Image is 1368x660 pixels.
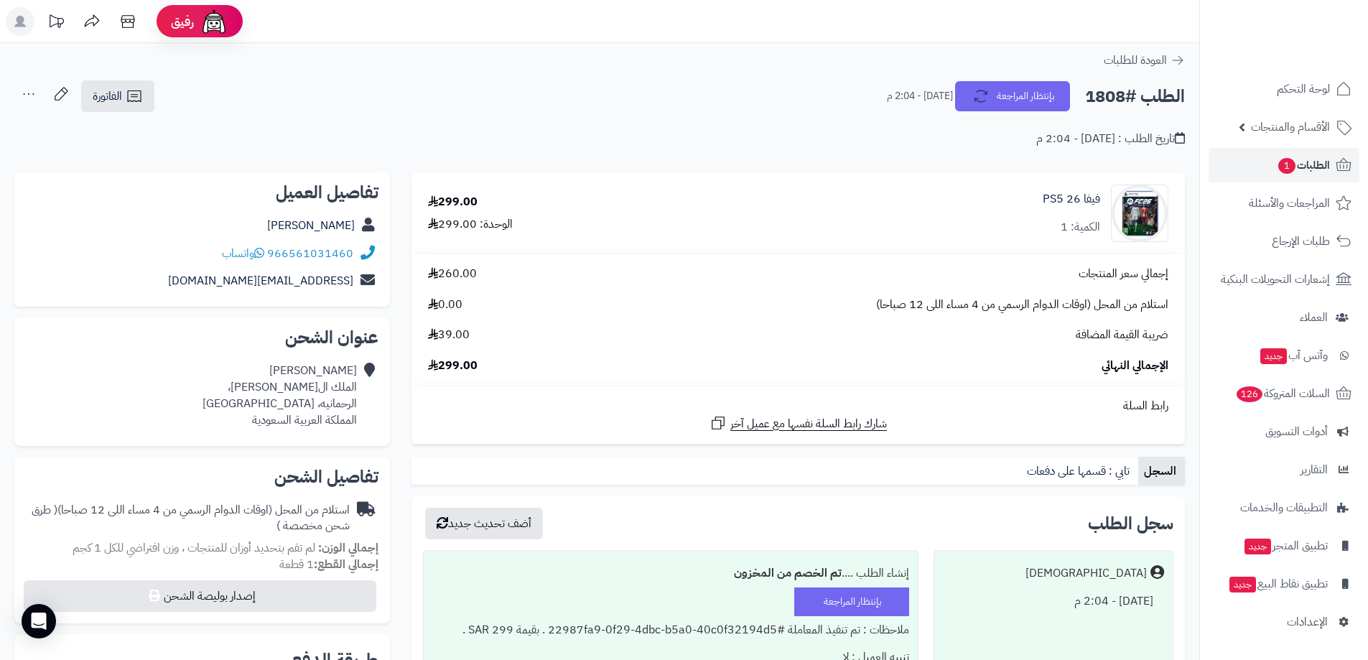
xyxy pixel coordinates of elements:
[734,564,842,582] b: تم الخصم من المخزون
[1209,529,1359,563] a: تطبيق المتجرجديد
[1209,186,1359,220] a: المراجعات والأسئلة
[1259,345,1328,366] span: وآتس آب
[1249,193,1330,213] span: المراجعات والأسئلة
[171,13,194,30] span: رفيق
[1209,338,1359,373] a: وآتس آبجديد
[1277,79,1330,99] span: لوحة التحكم
[314,556,378,573] strong: إجمالي القطع:
[1272,231,1330,251] span: طلبات الإرجاع
[1102,358,1168,374] span: الإجمالي النهائي
[1287,612,1328,632] span: الإعدادات
[26,329,378,346] h2: عنوان الشحن
[887,89,953,103] small: [DATE] - 2:04 م
[26,502,350,535] div: استلام من المحل (اوقات الدوام الرسمي من 4 مساء اللى 12 صباحا)
[1209,567,1359,601] a: تطبيق نقاط البيعجديد
[1036,131,1185,147] div: تاريخ الطلب : [DATE] - 2:04 م
[1260,348,1287,364] span: جديد
[203,363,357,428] div: [PERSON_NAME] الملك ال[PERSON_NAME]، الرحمانيه، [GEOGRAPHIC_DATA] المملكة العربية السعودية
[267,245,353,262] a: 966561031460
[730,416,887,432] span: شارك رابط السلة نفسها مع عميل آخر
[1138,457,1185,485] a: السجل
[279,556,378,573] small: 1 قطعة
[1209,300,1359,335] a: العملاء
[943,587,1164,615] div: [DATE] - 2:04 م
[428,297,462,313] span: 0.00
[1079,266,1168,282] span: إجمالي سعر المنتجات
[32,501,350,535] span: ( طرق شحن مخصصة )
[1209,491,1359,525] a: التطبيقات والخدمات
[1025,565,1147,582] div: [DEMOGRAPHIC_DATA]
[1300,460,1328,480] span: التقارير
[1088,515,1173,532] h3: سجل الطلب
[1243,536,1328,556] span: تطبيق المتجر
[794,587,909,616] div: بإنتظار المراجعة
[1209,224,1359,259] a: طلبات الإرجاع
[318,539,378,557] strong: إجمالي الوزن:
[222,245,264,262] a: واتساب
[1251,117,1330,137] span: الأقسام والمنتجات
[1229,577,1256,592] span: جديد
[1076,327,1168,343] span: ضريبة القيمة المضافة
[1104,52,1167,69] span: العودة للطلبات
[22,604,56,638] div: Open Intercom Messenger
[1209,148,1359,182] a: الطلبات1
[1278,158,1295,174] span: 1
[26,468,378,485] h2: تفاصيل الشحن
[1237,386,1262,402] span: 126
[428,266,477,282] span: 260.00
[1209,414,1359,449] a: أدوات التسويق
[955,81,1070,111] button: بإنتظار المراجعة
[428,327,470,343] span: 39.00
[1112,185,1168,242] img: 1758139991-0436d3d6-92fc-4326-a61b-643dcd257d81-1000x1000-sH7NkNxHYbpxGhqmP8e8Z633u6W3RWu6Zj1YZjK...
[1265,422,1328,442] span: أدوات التسويق
[428,194,478,210] div: 299.00
[1277,155,1330,175] span: الطلبات
[1228,574,1328,594] span: تطبيق نقاط البيع
[417,398,1179,414] div: رابط السلة
[93,88,122,105] span: الفاتورة
[81,80,154,112] a: الفاتورة
[1209,262,1359,297] a: إشعارات التحويلات البنكية
[1221,269,1330,289] span: إشعارات التحويلات البنكية
[1240,498,1328,518] span: التطبيقات والخدمات
[428,358,478,374] span: 299.00
[1061,219,1100,236] div: الكمية: 1
[1209,72,1359,106] a: لوحة التحكم
[200,7,228,36] img: ai-face.png
[1209,452,1359,487] a: التقارير
[1021,457,1138,485] a: تابي : قسمها على دفعات
[1085,82,1185,111] h2: الطلب #1808
[26,184,378,201] h2: تفاصيل العميل
[1043,191,1100,208] a: فيفا 26 PS5
[1104,52,1185,69] a: العودة للطلبات
[428,216,513,233] div: الوحدة: 299.00
[432,616,908,644] div: ملاحظات : تم تنفيذ المعاملة #22987fa9-0f29-4dbc-b5a0-40c0f32194d5 . بقيمة 299 SAR .
[24,580,376,612] button: إصدار بوليصة الشحن
[432,559,908,587] div: إنشاء الطلب ....
[1300,307,1328,327] span: العملاء
[1209,605,1359,639] a: الإعدادات
[38,7,74,39] a: تحديثات المنصة
[267,217,355,234] a: [PERSON_NAME]
[1244,539,1271,554] span: جديد
[73,539,315,557] span: لم تقم بتحديد أوزان للمنتجات ، وزن افتراضي للكل 1 كجم
[1209,376,1359,411] a: السلات المتروكة126
[1235,384,1330,404] span: السلات المتروكة
[425,508,543,539] button: أضف تحديث جديد
[876,297,1168,313] span: استلام من المحل (اوقات الدوام الرسمي من 4 مساء اللى 12 صباحا)
[709,414,887,432] a: شارك رابط السلة نفسها مع عميل آخر
[168,272,353,289] a: [EMAIL_ADDRESS][DOMAIN_NAME]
